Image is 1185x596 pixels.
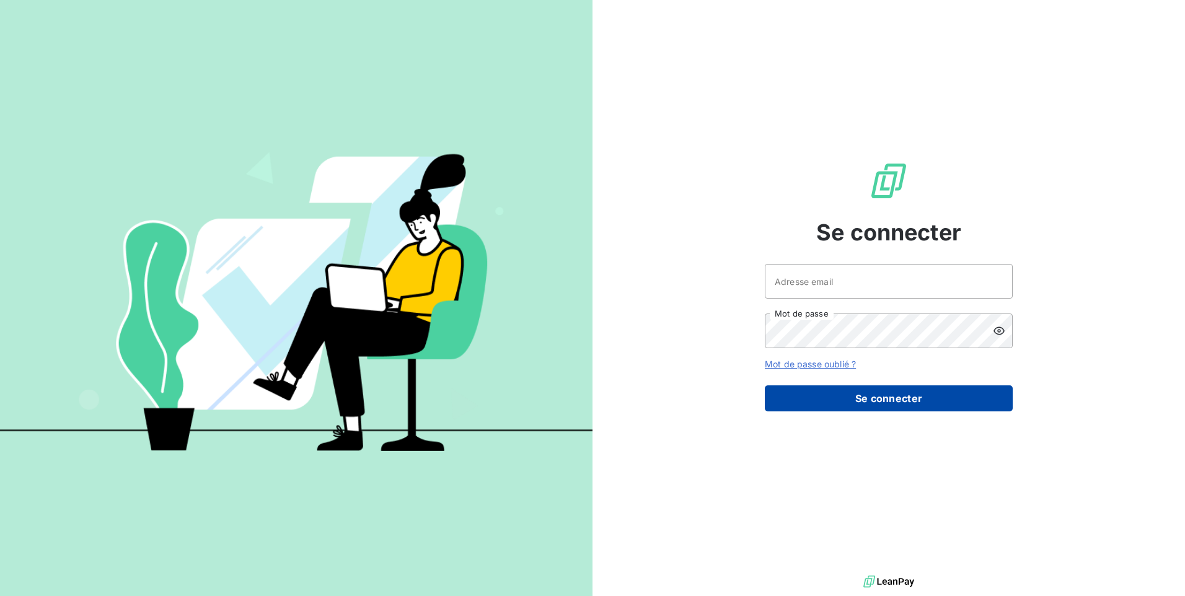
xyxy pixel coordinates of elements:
[869,161,909,201] img: Logo LeanPay
[765,359,856,369] a: Mot de passe oublié ?
[765,385,1013,411] button: Se connecter
[765,264,1013,299] input: placeholder
[816,216,961,249] span: Se connecter
[863,572,914,591] img: logo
